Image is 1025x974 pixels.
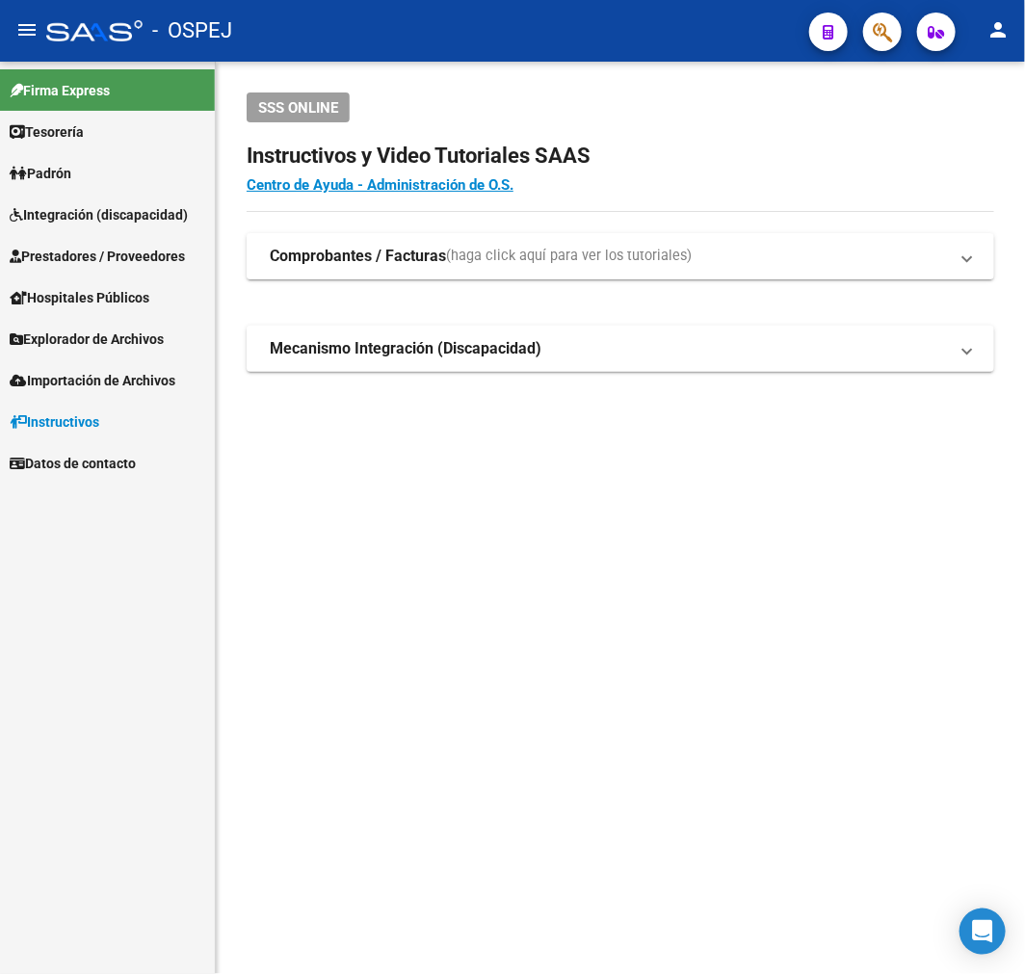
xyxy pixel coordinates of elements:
[270,246,446,267] strong: Comprobantes / Facturas
[10,370,175,391] span: Importación de Archivos
[10,411,99,433] span: Instructivos
[10,246,185,267] span: Prestadores / Proveedores
[15,18,39,41] mat-icon: menu
[247,233,994,279] mat-expansion-panel-header: Comprobantes / Facturas(haga click aquí para ver los tutoriales)
[959,908,1006,955] div: Open Intercom Messenger
[10,163,71,184] span: Padrón
[258,99,338,117] span: SSS ONLINE
[247,138,994,174] h2: Instructivos y Video Tutoriales SAAS
[247,326,994,372] mat-expansion-panel-header: Mecanismo Integración (Discapacidad)
[10,121,84,143] span: Tesorería
[247,176,513,194] a: Centro de Ayuda - Administración de O.S.
[10,204,188,225] span: Integración (discapacidad)
[10,80,110,101] span: Firma Express
[10,329,164,350] span: Explorador de Archivos
[152,10,232,52] span: - OSPEJ
[270,338,541,359] strong: Mecanismo Integración (Discapacidad)
[247,92,350,122] button: SSS ONLINE
[10,453,136,474] span: Datos de contacto
[10,287,149,308] span: Hospitales Públicos
[446,246,692,267] span: (haga click aquí para ver los tutoriales)
[986,18,1010,41] mat-icon: person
